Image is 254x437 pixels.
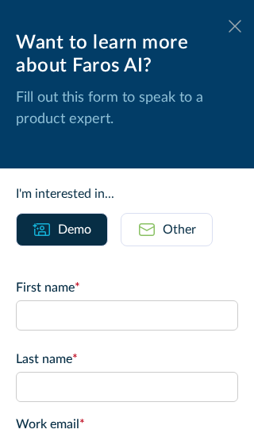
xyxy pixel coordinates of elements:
label: Work email [16,415,238,434]
div: I'm interested in... [16,184,238,203]
div: Want to learn more about Faros AI? [16,32,238,78]
label: First name [16,278,238,297]
div: Other [163,220,196,239]
label: Last name [16,350,238,369]
p: Fill out this form to speak to a product expert. [16,87,238,130]
div: Demo [58,220,91,239]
